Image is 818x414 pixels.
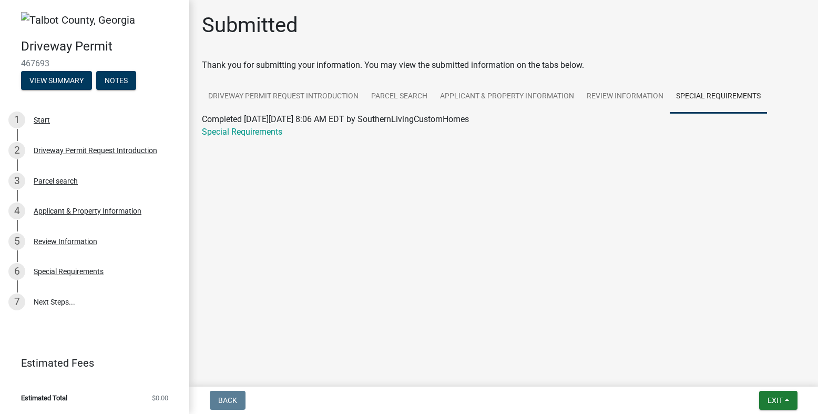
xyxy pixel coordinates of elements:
[21,395,67,401] span: Estimated Total
[21,39,181,54] h4: Driveway Permit
[21,77,92,85] wm-modal-confirm: Summary
[8,233,25,250] div: 5
[218,396,237,405] span: Back
[365,80,434,114] a: Parcel search
[8,203,25,219] div: 4
[580,80,670,114] a: Review Information
[8,142,25,159] div: 2
[8,294,25,310] div: 7
[34,268,104,275] div: Special Requirements
[202,114,469,124] span: Completed [DATE][DATE] 8:06 AM EDT by SouthernLivingCustomHomes
[96,77,136,85] wm-modal-confirm: Notes
[8,263,25,280] div: 6
[8,112,25,128] div: 1
[21,71,92,90] button: View Summary
[202,13,298,38] h1: Submitted
[8,173,25,189] div: 3
[34,116,50,124] div: Start
[152,395,168,401] span: $0.00
[202,127,282,137] a: Special Requirements
[759,391,797,410] button: Exit
[34,207,141,215] div: Applicant & Property Information
[670,80,767,114] a: Special Requirements
[8,352,172,373] a: Estimated Fees
[34,238,97,245] div: Review Information
[202,59,805,72] div: Thank you for submitting your information. You may view the submitted information on the tabs below.
[202,80,365,114] a: Driveway Permit Request Introduction
[434,80,580,114] a: Applicant & Property Information
[21,12,135,28] img: Talbot County, Georgia
[21,58,168,68] span: 467693
[34,147,157,154] div: Driveway Permit Request Introduction
[768,396,783,405] span: Exit
[34,177,78,185] div: Parcel search
[210,391,246,410] button: Back
[96,71,136,90] button: Notes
